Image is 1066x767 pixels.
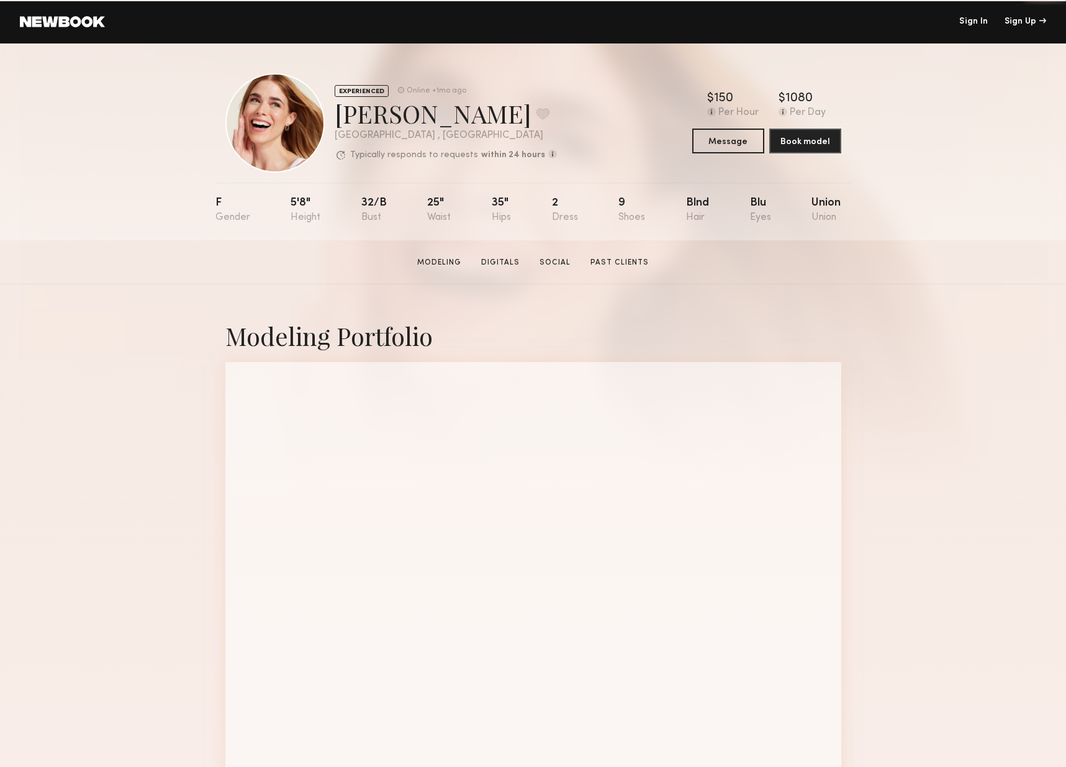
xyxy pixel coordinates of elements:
[750,197,771,223] div: Blu
[350,151,478,160] p: Typically responds to requests
[476,257,525,268] a: Digitals
[361,197,387,223] div: 32/b
[552,197,578,223] div: 2
[790,107,826,119] div: Per Day
[959,17,988,26] a: Sign In
[692,129,764,153] button: Message
[585,257,654,268] a: Past Clients
[535,257,576,268] a: Social
[481,151,545,160] b: within 24 hours
[225,319,841,352] div: Modeling Portfolio
[407,87,466,95] div: Online +1mo ago
[335,97,557,130] div: [PERSON_NAME]
[718,107,759,119] div: Per Hour
[779,93,785,105] div: $
[427,197,451,223] div: 25"
[335,130,557,141] div: [GEOGRAPHIC_DATA] , [GEOGRAPHIC_DATA]
[707,93,714,105] div: $
[686,197,709,223] div: Blnd
[769,129,841,153] button: Book model
[618,197,645,223] div: 9
[492,197,511,223] div: 35"
[811,197,841,223] div: Union
[215,197,250,223] div: F
[335,85,389,97] div: EXPERIENCED
[412,257,466,268] a: Modeling
[785,93,813,105] div: 1080
[291,197,320,223] div: 5'8"
[714,93,733,105] div: 150
[1005,17,1046,26] div: Sign Up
